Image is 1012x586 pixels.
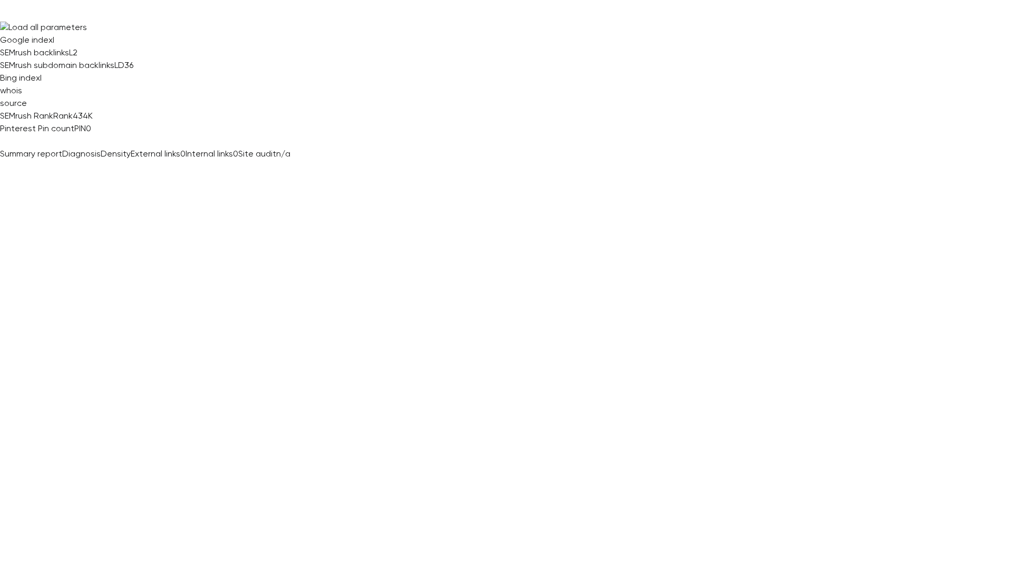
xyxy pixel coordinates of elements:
span: Diagnosis [62,149,101,159]
a: 36 [124,60,133,70]
span: I [53,35,54,45]
span: I [40,73,42,83]
a: Site auditn/a [238,149,290,159]
span: External links [131,149,180,159]
a: 0 [86,123,91,133]
span: 0 [233,149,238,159]
a: 2 [73,47,77,57]
span: Load all parameters [8,22,87,32]
a: 434K [73,111,93,121]
span: Internal links [186,149,233,159]
span: PIN [74,123,86,133]
span: n/a [276,149,290,159]
span: 0 [180,149,186,159]
span: Rank [53,111,73,121]
span: LD [114,60,124,70]
span: Density [101,149,131,159]
span: L [69,47,73,57]
span: Site audit [238,149,276,159]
